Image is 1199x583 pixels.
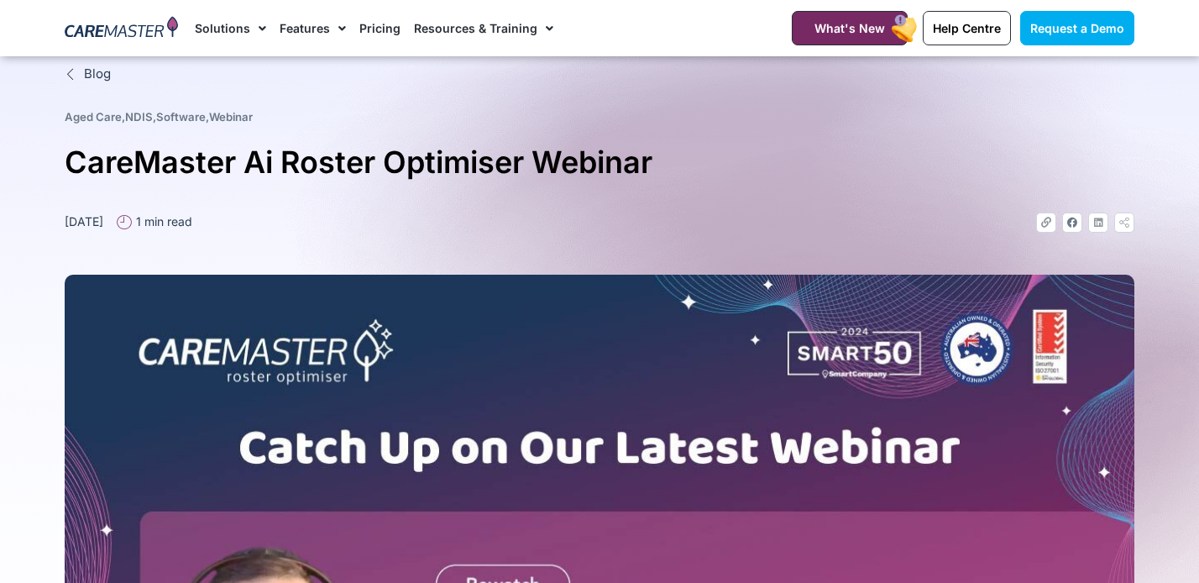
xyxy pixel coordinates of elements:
a: Help Centre [923,11,1011,45]
a: Aged Care [65,110,122,123]
h1: CareMaster Ai Roster Optimiser Webinar [65,138,1134,187]
a: Software [156,110,206,123]
span: , , , [65,110,253,123]
a: Blog [65,65,1134,84]
a: Request a Demo [1020,11,1134,45]
time: [DATE] [65,214,103,228]
span: 1 min read [132,213,192,230]
span: Request a Demo [1030,21,1124,35]
img: CareMaster Logo [65,16,178,41]
a: NDIS [125,110,153,123]
a: Webinar [209,110,253,123]
span: What's New [814,21,885,35]
span: Blog [80,65,111,84]
a: What's New [792,11,908,45]
span: Help Centre [933,21,1001,35]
